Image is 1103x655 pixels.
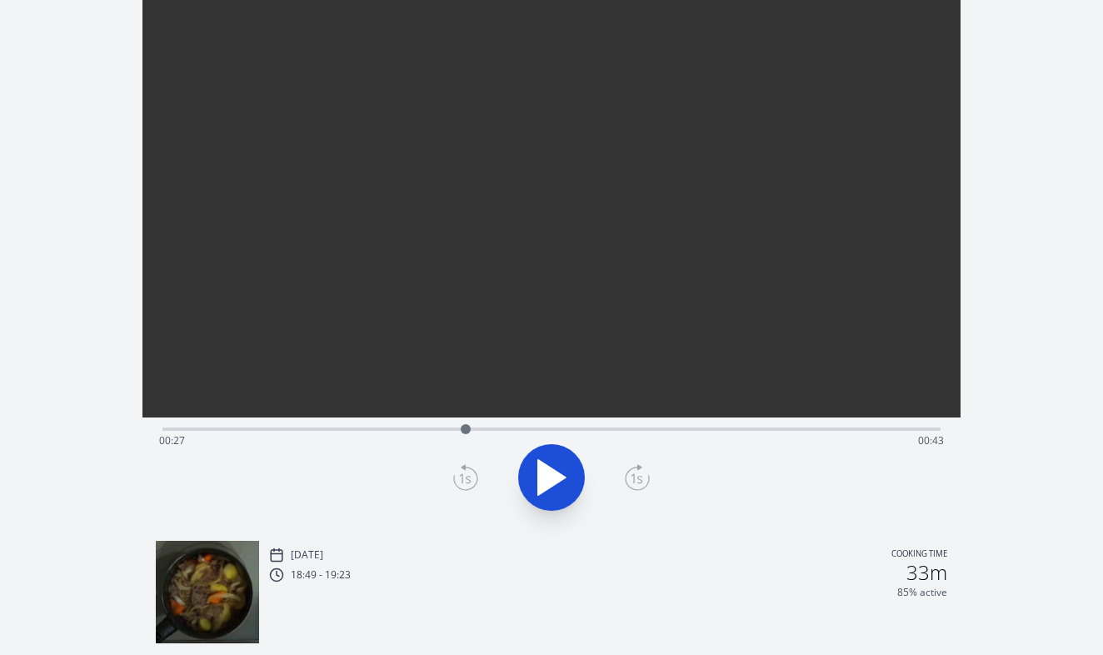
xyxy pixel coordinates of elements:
[906,562,947,582] h2: 33m
[897,586,947,599] p: 85% active
[918,433,944,447] span: 00:43
[291,548,323,562] p: [DATE]
[891,547,947,562] p: Cooking time
[159,433,185,447] span: 00:27
[291,568,351,582] p: 18:49 - 19:23
[156,541,259,644] img: 250911095023_thumb.jpeg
